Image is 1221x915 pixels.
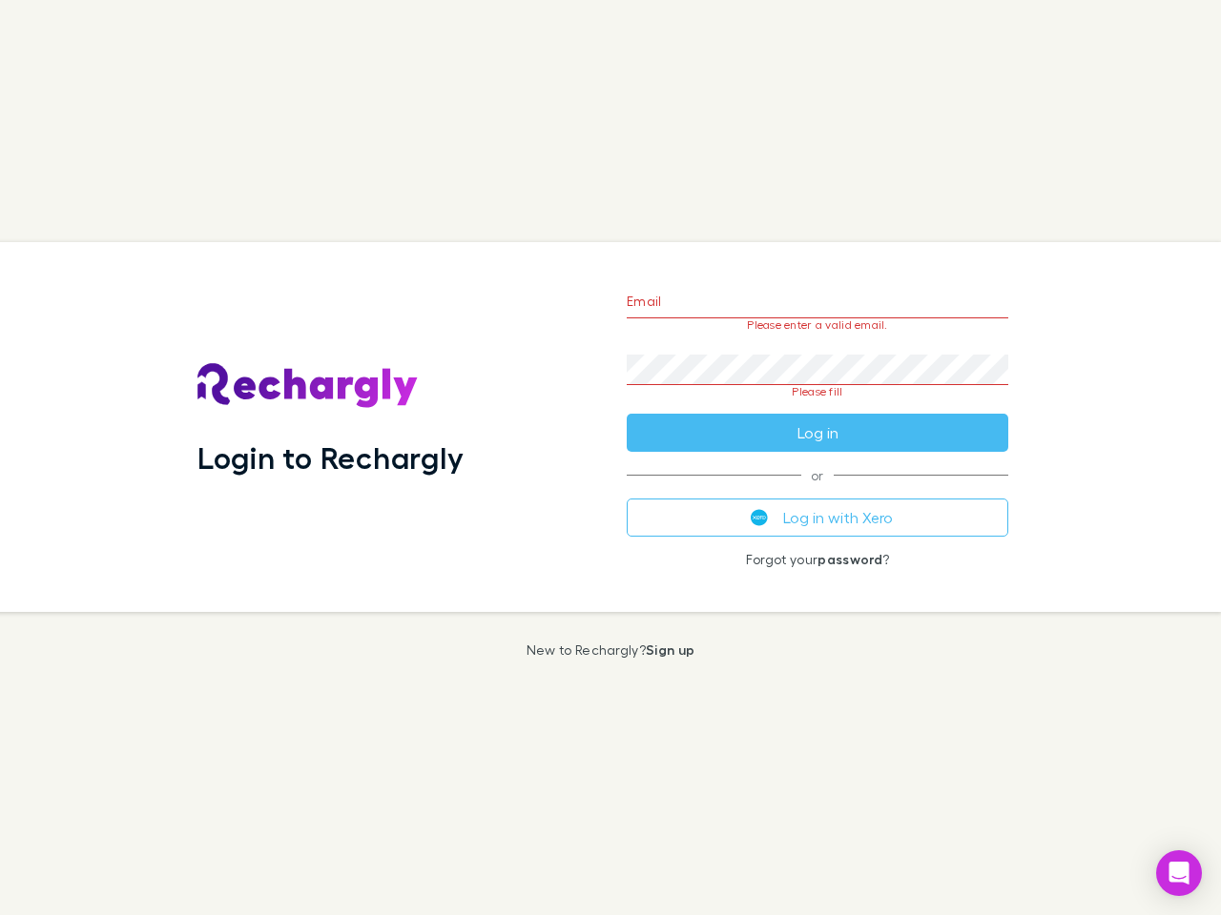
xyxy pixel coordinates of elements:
div: Open Intercom Messenger [1156,850,1202,896]
h1: Login to Rechargly [197,439,464,476]
a: Sign up [646,641,694,658]
p: Please fill [627,385,1008,398]
p: New to Rechargly? [527,642,695,658]
p: Forgot your ? [627,552,1008,567]
button: Log in [627,414,1008,452]
p: Please enter a valid email. [627,318,1008,332]
span: or [627,475,1008,476]
img: Xero's logo [751,509,768,526]
button: Log in with Xero [627,498,1008,537]
a: password [817,551,882,567]
img: Rechargly's Logo [197,363,419,409]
